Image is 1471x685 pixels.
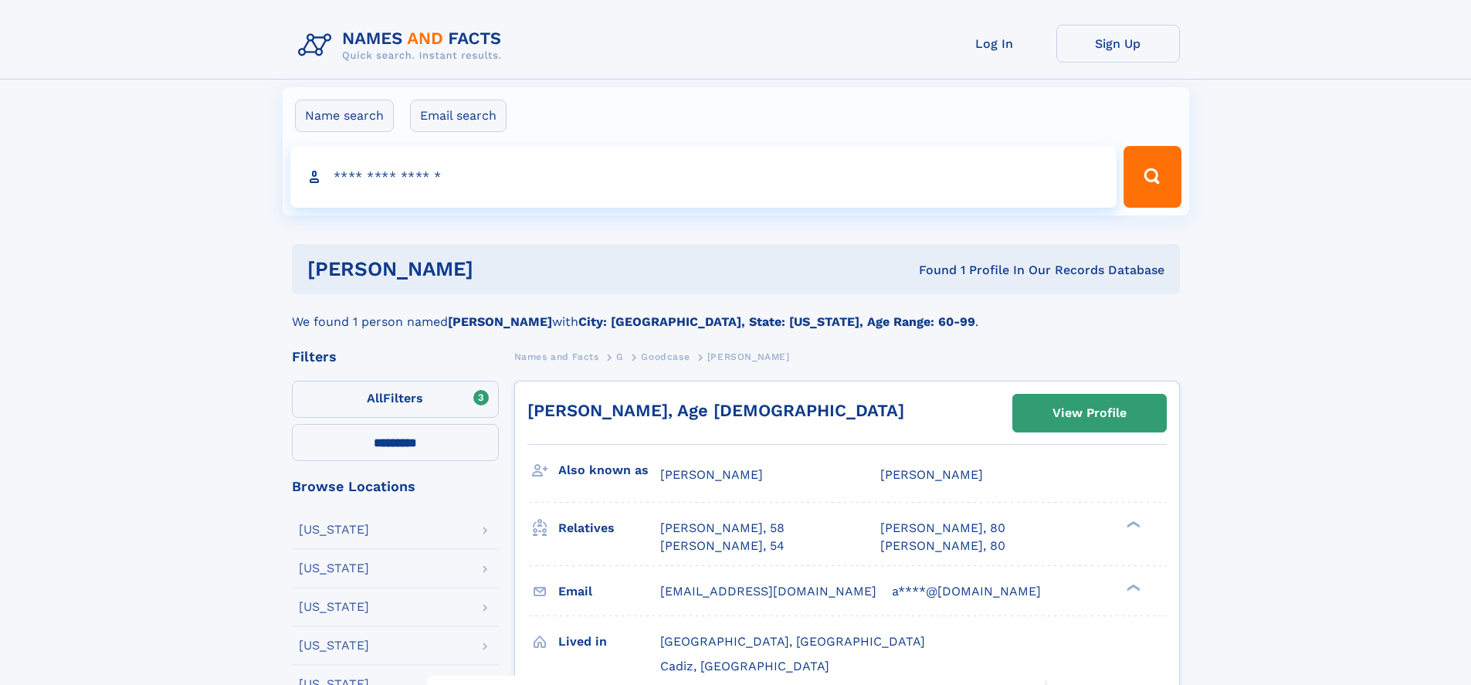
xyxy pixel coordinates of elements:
[578,314,975,329] b: City: [GEOGRAPHIC_DATA], State: [US_STATE], Age Range: 60-99
[307,259,697,279] h1: [PERSON_NAME]
[558,457,660,483] h3: Also known as
[1052,395,1127,431] div: View Profile
[558,629,660,655] h3: Lived in
[660,659,829,673] span: Cadiz, [GEOGRAPHIC_DATA]
[933,25,1056,63] a: Log In
[660,520,785,537] a: [PERSON_NAME], 58
[299,524,369,536] div: [US_STATE]
[616,347,624,366] a: G
[707,351,790,362] span: [PERSON_NAME]
[367,391,383,405] span: All
[696,262,1164,279] div: Found 1 Profile In Our Records Database
[448,314,552,329] b: [PERSON_NAME]
[514,347,599,366] a: Names and Facts
[299,601,369,613] div: [US_STATE]
[660,467,763,482] span: [PERSON_NAME]
[660,634,925,649] span: [GEOGRAPHIC_DATA], [GEOGRAPHIC_DATA]
[295,100,394,132] label: Name search
[1123,520,1141,530] div: ❯
[641,347,690,366] a: Goodcase
[880,537,1005,554] a: [PERSON_NAME], 80
[527,401,904,420] a: [PERSON_NAME], Age [DEMOGRAPHIC_DATA]
[1124,146,1181,208] button: Search Button
[290,146,1117,208] input: search input
[299,562,369,575] div: [US_STATE]
[1013,395,1166,432] a: View Profile
[660,537,785,554] a: [PERSON_NAME], 54
[660,584,876,599] span: [EMAIL_ADDRESS][DOMAIN_NAME]
[558,578,660,605] h3: Email
[1123,582,1141,592] div: ❯
[292,25,514,66] img: Logo Names and Facts
[292,350,499,364] div: Filters
[292,381,499,418] label: Filters
[880,467,983,482] span: [PERSON_NAME]
[292,480,499,493] div: Browse Locations
[616,351,624,362] span: G
[880,520,1005,537] a: [PERSON_NAME], 80
[1056,25,1180,63] a: Sign Up
[641,351,690,362] span: Goodcase
[558,515,660,541] h3: Relatives
[410,100,507,132] label: Email search
[299,639,369,652] div: [US_STATE]
[292,294,1180,331] div: We found 1 person named with .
